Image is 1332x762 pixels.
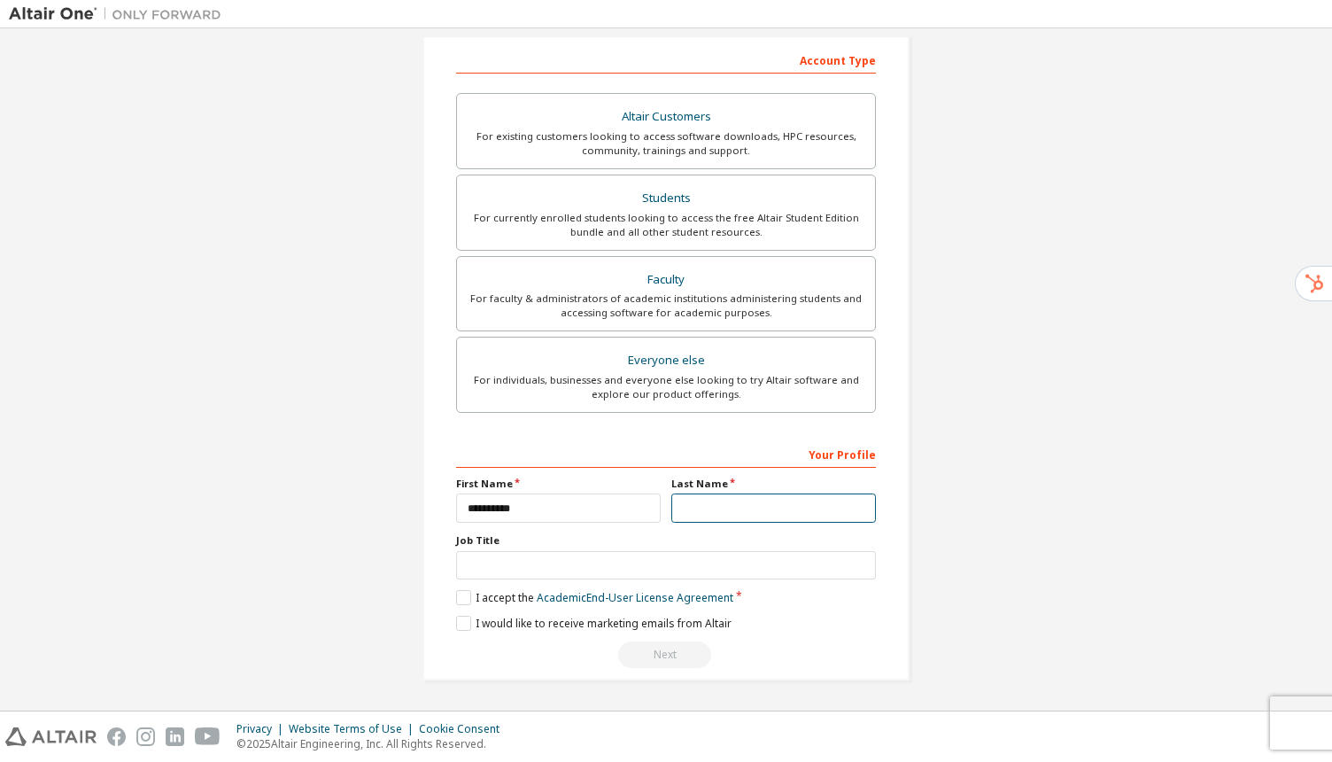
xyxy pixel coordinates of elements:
div: For existing customers looking to access software downloads, HPC resources, community, trainings ... [468,129,864,158]
div: Faculty [468,268,864,292]
div: Cookie Consent [419,722,510,736]
label: I would like to receive marketing emails from Altair [456,616,732,631]
img: youtube.svg [195,727,221,746]
a: Academic End-User License Agreement [537,590,733,605]
p: © 2025 Altair Engineering, Inc. All Rights Reserved. [236,736,510,751]
div: For faculty & administrators of academic institutions administering students and accessing softwa... [468,292,864,320]
label: I accept the [456,590,733,605]
img: linkedin.svg [166,727,184,746]
div: For currently enrolled students looking to access the free Altair Student Edition bundle and all ... [468,211,864,239]
div: Students [468,186,864,211]
div: Altair Customers [468,105,864,129]
div: Privacy [236,722,289,736]
div: Website Terms of Use [289,722,419,736]
label: First Name [456,477,661,491]
img: facebook.svg [107,727,126,746]
div: Your Profile [456,439,876,468]
label: Last Name [671,477,876,491]
div: Read and acccept EULA to continue [456,641,876,668]
img: instagram.svg [136,727,155,746]
div: For individuals, businesses and everyone else looking to try Altair software and explore our prod... [468,373,864,401]
img: Altair One [9,5,230,23]
div: Everyone else [468,348,864,373]
img: altair_logo.svg [5,727,97,746]
label: Job Title [456,533,876,548]
div: Account Type [456,45,876,74]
